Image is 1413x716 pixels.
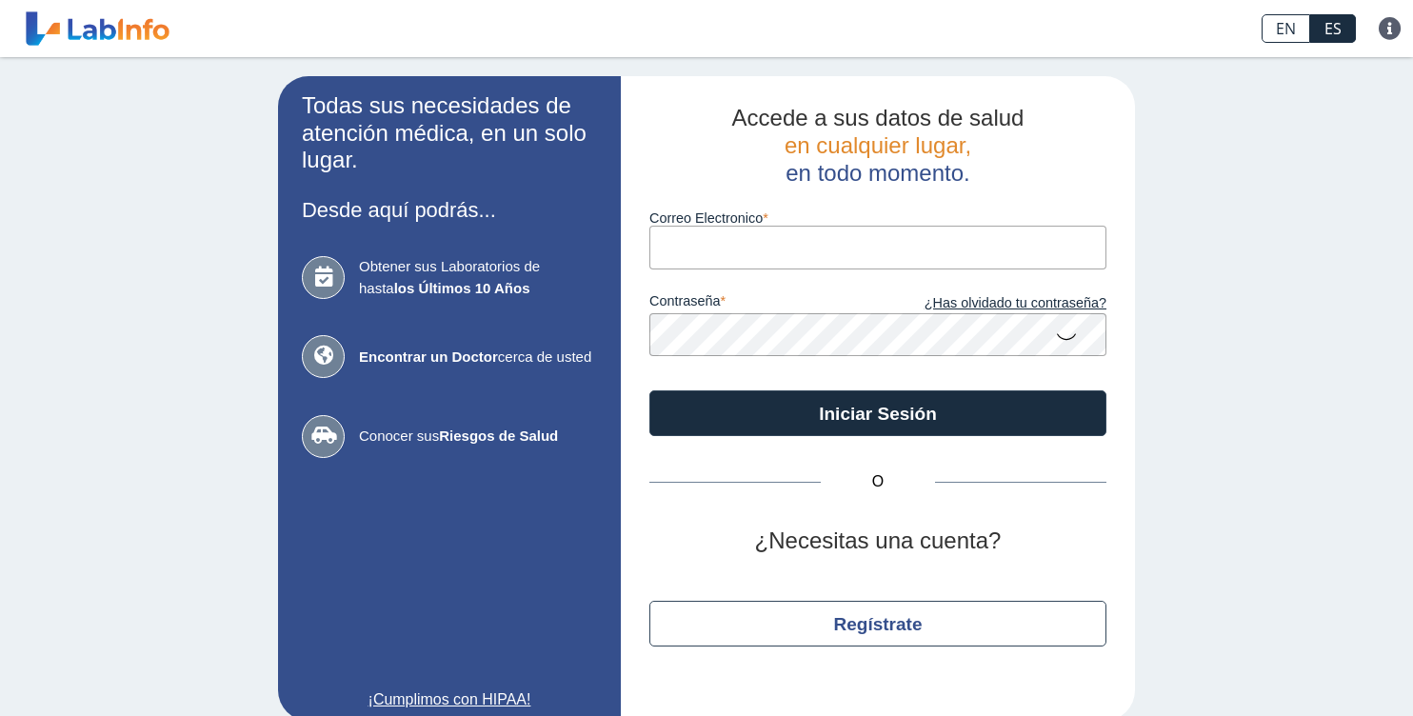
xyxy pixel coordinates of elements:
label: contraseña [649,293,878,314]
a: ¿Has olvidado tu contraseña? [878,293,1106,314]
h3: Desde aquí podrás... [302,198,597,222]
span: Conocer sus [359,426,597,447]
b: Riesgos de Salud [439,428,558,444]
h2: ¿Necesitas una cuenta? [649,527,1106,555]
span: O [821,470,935,493]
span: Obtener sus Laboratorios de hasta [359,256,597,299]
b: los Últimos 10 Años [394,280,530,296]
span: en todo momento. [786,160,969,186]
button: Iniciar Sesión [649,390,1106,436]
a: EN [1262,14,1310,43]
a: ¡Cumplimos con HIPAA! [302,688,597,711]
label: Correo Electronico [649,210,1106,226]
a: ES [1310,14,1356,43]
button: Regístrate [649,601,1106,646]
span: Accede a sus datos de salud [732,105,1025,130]
span: cerca de usted [359,347,597,368]
span: en cualquier lugar, [785,132,971,158]
b: Encontrar un Doctor [359,348,498,365]
h2: Todas sus necesidades de atención médica, en un solo lugar. [302,92,597,174]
